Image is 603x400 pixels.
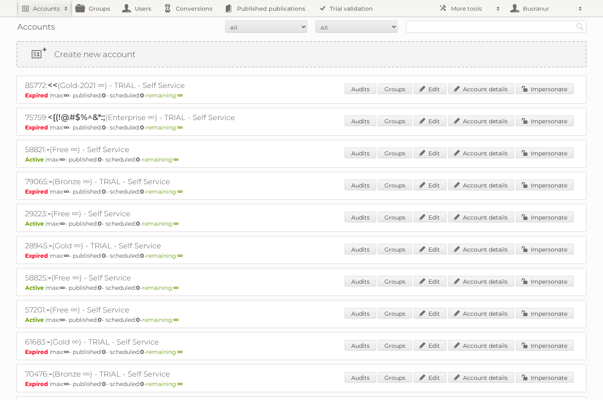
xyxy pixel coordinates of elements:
[345,244,376,254] a: Audits
[345,276,376,287] a: Audits
[378,148,412,158] a: Groups
[142,284,179,291] span: remaining:
[48,80,58,90] span: <<
[345,180,376,190] a: Audits
[136,284,140,291] strong: 0
[47,337,50,347] span: -
[25,380,578,388] p: max: - published: - scheduled: -
[414,308,446,319] a: Edit
[516,308,574,319] a: Impersonate
[345,116,376,126] a: Audits
[60,156,65,163] strong: ∞
[102,252,106,259] strong: 0
[414,372,446,383] a: Edit
[98,284,102,291] strong: 0
[48,112,105,122] span: <{(!@#$%^&*:;
[25,156,578,163] p: max: - published: - scheduled: -
[448,340,514,351] a: Account details
[516,180,574,190] a: Impersonate
[516,148,574,158] a: Impersonate
[142,316,179,324] span: remaining:
[25,316,46,324] span: Active
[25,176,313,187] h2: 79065: (Bronze ∞) - TRIAL - Self Service
[146,92,183,99] span: remaining:
[25,305,313,315] h2: 57201: (Free ∞) - Self Service
[516,116,574,126] a: Impersonate
[448,372,514,383] a: Account details
[25,369,313,379] h2: 70476: (Bronze ∞) - TRIAL - Self Service
[102,380,106,388] strong: 0
[17,42,586,67] a: Create new account
[25,124,50,131] span: Expired
[173,284,179,291] strong: ∞
[25,284,578,291] p: max: - published: - scheduled: -
[414,340,446,351] a: Edit
[140,92,144,99] strong: 0
[414,83,446,94] a: Edit
[25,124,578,131] p: max: - published: - scheduled: -
[177,380,183,388] strong: ∞
[25,208,313,219] h2: 29223: (Free ∞) - Self Service
[49,240,52,250] span: -
[33,5,60,13] h2: Accounts
[102,348,106,356] strong: 0
[64,188,69,195] strong: ∞
[64,348,69,356] strong: ∞
[177,124,183,131] strong: ∞
[378,276,412,287] a: Groups
[448,308,514,319] a: Account details
[378,116,412,126] a: Groups
[345,212,376,222] a: Audits
[46,144,50,154] span: -
[177,188,183,195] strong: ∞
[46,305,50,314] span: -
[49,176,52,186] span: -
[25,316,578,324] p: max: - published: - scheduled: -
[25,252,50,259] span: Expired
[345,83,376,94] a: Audits
[414,116,446,126] a: Edit
[414,212,446,222] a: Edit
[25,92,50,99] span: Expired
[516,372,574,383] a: Impersonate
[345,148,376,158] a: Audits
[173,156,179,163] strong: ∞
[142,156,179,163] span: remaining:
[25,348,50,356] span: Expired
[25,112,313,123] h2: 75759: (Enterprise ∞) - TRIAL - Self Service
[140,380,144,388] strong: 0
[516,276,574,287] a: Impersonate
[448,276,514,287] a: Account details
[177,348,183,356] strong: ∞
[345,372,376,383] a: Audits
[448,180,514,190] a: Account details
[448,83,514,94] a: Account details
[448,244,514,254] a: Account details
[136,220,140,227] strong: 0
[25,188,578,195] p: max: - published: - scheduled: -
[414,276,446,287] a: Edit
[25,144,313,155] h2: 58821: (Free ∞) - Self Service
[60,316,65,324] strong: ∞
[98,220,102,227] strong: 0
[414,148,446,158] a: Edit
[25,337,313,347] h2: 61683: (Gold ∞) - TRIAL - Self Service
[345,340,376,351] a: Audits
[140,188,144,195] strong: 0
[60,284,65,291] strong: ∞
[140,124,144,131] strong: 0
[173,316,179,324] strong: ∞
[25,188,50,195] span: Expired
[98,316,102,324] strong: 0
[25,92,578,99] p: max: - published: - scheduled: -
[142,220,179,227] span: remaining:
[516,340,574,351] a: Impersonate
[414,244,446,254] a: Edit
[378,308,412,319] a: Groups
[25,80,313,91] h2: 85772: (Gold-2021 ∞) - TRIAL - Self Service
[451,5,492,13] h2: More tools
[102,188,106,195] strong: 0
[64,124,69,131] strong: ∞
[521,5,574,13] h2: Busranur
[378,340,412,351] a: Groups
